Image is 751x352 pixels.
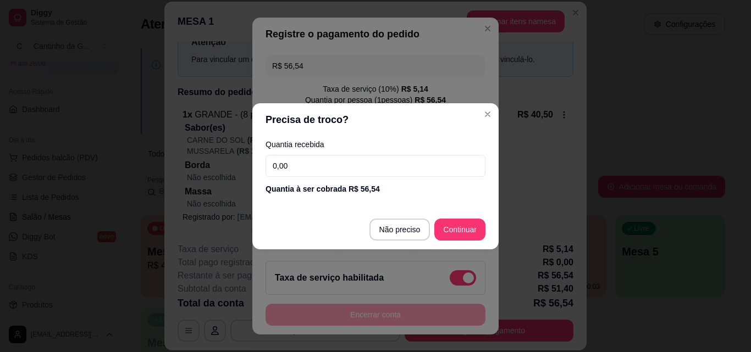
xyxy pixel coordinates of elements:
button: Não preciso [369,219,430,241]
button: Continuar [434,219,485,241]
header: Precisa de troco? [252,103,499,136]
button: Close [479,105,496,123]
label: Quantia recebida [266,141,485,148]
div: Quantia à ser cobrada R$ 56,54 [266,183,485,194]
